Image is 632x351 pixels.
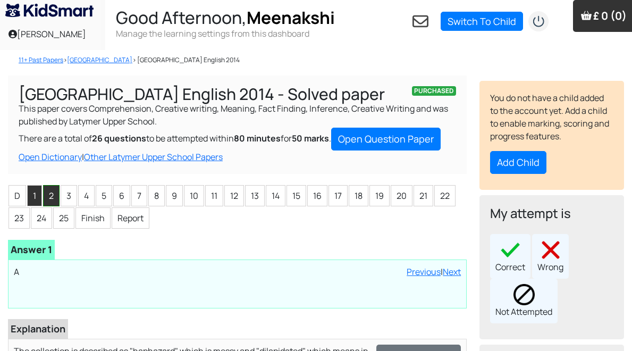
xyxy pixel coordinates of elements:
a: [GEOGRAPHIC_DATA] [67,55,132,64]
p: You do not have a child added to the account yet. Add a child to enable marking, scoring and prog... [490,91,613,143]
li: 10 [184,185,204,206]
li: 21 [414,185,433,206]
a: Open Question Paper [331,128,441,151]
span: £ 0 (0) [593,9,627,23]
li: 23 [9,207,30,229]
h1: [GEOGRAPHIC_DATA] English 2014 - Solved paper [19,86,456,102]
li: 12 [224,185,244,206]
li: 15 [286,185,306,206]
li: 18 [349,185,368,206]
li: 3 [61,185,77,206]
div: Not Attempted [490,279,558,323]
p: A [14,265,461,278]
li: 25 [53,207,74,229]
div: | [407,265,461,278]
h3: Manage the learning settings from this dashboard [116,28,335,39]
img: logout2.png [528,11,549,32]
li: D [9,185,26,206]
img: KidSmart logo [5,4,94,17]
li: 2 [43,185,60,206]
span: PURCHASED [412,86,457,96]
li: 11 [205,185,223,206]
div: Correct [490,234,530,279]
div: | [19,151,456,163]
img: Your items in the shopping basket [581,10,592,21]
li: 6 [113,185,130,206]
li: 17 [328,185,348,206]
li: 20 [391,185,412,206]
h2: Good Afternoon, [116,7,335,28]
li: 24 [31,207,52,229]
b: 26 questions [92,132,146,144]
li: 8 [148,185,165,206]
button: Add Child [490,151,546,174]
li: 14 [266,185,285,206]
a: Previous [407,266,441,278]
a: Other Latymer Upper School Papers [84,151,223,163]
a: Next [443,266,461,278]
li: 1 [27,185,42,206]
b: Explanation [11,322,65,335]
b: 50 marks [292,132,329,144]
img: right40x40.png [500,239,521,261]
li: 7 [131,185,147,206]
img: cross40x40.png [540,239,561,261]
nav: > > [GEOGRAPHIC_DATA] English 2014 [8,55,457,65]
span: Meenakshi [247,6,335,29]
div: Wrong [532,234,569,279]
b: Answer 1 [11,243,52,256]
a: 11+ Past Papers [19,55,63,64]
a: Switch To Child [441,12,523,31]
b: 80 minutes [234,132,281,144]
li: 9 [166,185,183,206]
li: 16 [307,185,327,206]
div: This paper covers Comprehension, Creative writing, Meaning, Fact Finding, Inference, Creative Wri... [8,76,467,174]
li: Finish [75,207,111,229]
li: 5 [96,185,112,206]
img: block.png [513,284,535,305]
li: 19 [369,185,390,206]
li: Report [112,207,149,229]
li: 13 [245,185,265,206]
h4: My attempt is [490,206,613,221]
a: Open Dictionary [19,151,82,163]
li: 4 [78,185,95,206]
li: 22 [434,185,456,206]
